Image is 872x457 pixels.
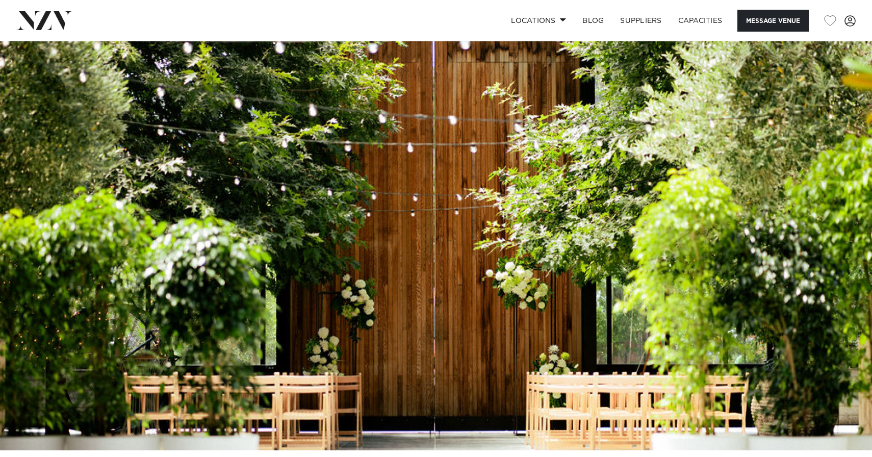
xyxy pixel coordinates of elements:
button: Message Venue [737,10,809,32]
img: nzv-logo.png [16,11,72,30]
a: BLOG [574,10,612,32]
a: Capacities [670,10,731,32]
a: SUPPLIERS [612,10,670,32]
a: Locations [503,10,574,32]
